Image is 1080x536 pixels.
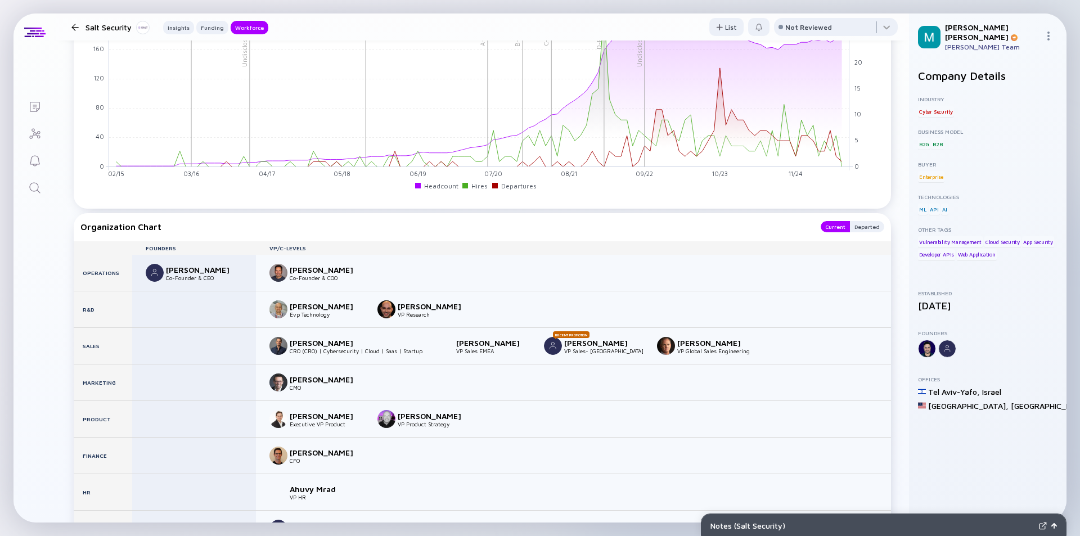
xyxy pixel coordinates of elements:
[269,337,287,355] img: Matt Quarles picture
[564,338,638,348] div: [PERSON_NAME]
[918,96,1057,102] div: Industry
[409,170,426,178] tspan: 06/19
[918,161,1057,168] div: Buyer
[74,255,132,291] div: Operations
[918,402,926,409] img: United States Flag
[918,300,1057,312] div: [DATE]
[166,265,240,274] div: [PERSON_NAME]
[918,236,983,247] div: Vulnerability Management
[269,264,287,282] img: Michael Nicosia picture
[854,163,859,170] tspan: 0
[231,22,268,33] div: Workforce
[854,84,861,92] tspan: 15
[269,447,287,465] img: Kfir Lippmann picture
[785,23,832,31] div: Not Reviewed
[132,245,256,251] div: Founders
[290,484,364,494] div: Ahuvy Mrad
[290,448,364,457] div: [PERSON_NAME]
[918,290,1057,296] div: Established
[290,457,364,464] div: CFO
[256,245,891,251] div: VP/C-Levels
[1051,523,1057,529] img: Open Notes
[74,328,132,364] div: Sales
[918,226,1057,233] div: Other Tags
[918,330,1057,336] div: Founders
[290,338,364,348] div: [PERSON_NAME]
[269,483,287,501] img: Ahuvy Mrad picture
[709,19,744,36] div: List
[290,411,364,421] div: [PERSON_NAME]
[918,204,928,215] div: ML
[146,264,164,282] img: Roey Eliyahu picture
[74,291,132,327] div: R&D
[398,411,472,421] div: [PERSON_NAME]
[74,438,132,474] div: Finance
[96,104,104,111] tspan: 80
[918,128,1057,135] div: Business Model
[163,21,194,34] button: Insights
[928,401,1009,411] div: [GEOGRAPHIC_DATA] ,
[398,421,472,427] div: VP Product Strategy
[290,521,364,530] div: [PERSON_NAME]
[94,75,104,82] tspan: 120
[13,173,56,200] a: Search
[850,221,884,232] button: Departed
[166,274,240,281] div: Co-Founder & CEO
[564,348,643,354] div: VP Sales- [GEOGRAPHIC_DATA]
[928,387,980,397] div: Tel Aviv-Yafo ,
[957,249,997,260] div: Web Application
[398,311,472,318] div: VP Research
[269,410,287,428] img: Ori Bach picture
[544,337,562,355] img: Jim Rose picture
[456,348,530,354] div: VP Sales EMEA
[677,338,751,348] div: [PERSON_NAME]
[712,170,728,178] tspan: 10/23
[854,110,861,118] tspan: 10
[13,119,56,146] a: Investor Map
[1039,522,1047,530] img: Expand Notes
[183,170,200,178] tspan: 03/16
[436,337,454,355] img: Nico Wagemans picture
[709,18,744,36] button: List
[918,171,944,182] div: Enterprise
[196,22,228,33] div: Funding
[13,92,56,119] a: Lists
[377,300,395,318] img: Yaniv Balmas picture
[13,146,56,173] a: Reminders
[854,137,858,144] tspan: 5
[269,300,287,318] img: Iko Azoulay picture
[918,249,955,260] div: Developer APIs
[918,69,1057,82] h2: Company Details
[231,21,268,34] button: Workforce
[96,133,104,141] tspan: 40
[74,364,132,400] div: Marketing
[74,401,132,437] div: Product
[259,170,275,178] tspan: 04/17
[553,331,589,338] div: Recent Promotion
[290,311,364,318] div: Evp Technology
[931,138,943,150] div: B2B
[918,376,1057,382] div: Offices
[290,421,364,427] div: Executive VP Product
[657,337,675,355] img: Lane Williams picture
[377,410,395,428] img: Nick Rago picture
[945,43,1039,51] div: [PERSON_NAME] Team
[677,348,751,354] div: VP Global Sales Engineering
[269,373,287,391] img: Michael Callahan picture
[1022,236,1054,247] div: App Security
[561,170,577,178] tspan: 08/21
[984,236,1021,247] div: Cloud Security
[1044,31,1053,40] img: Menu
[918,106,954,117] div: Cyber Security
[290,375,364,384] div: [PERSON_NAME]
[918,138,930,150] div: B2G
[334,170,350,178] tspan: 05/18
[100,163,104,170] tspan: 0
[80,221,809,232] div: Organization Chart
[456,338,530,348] div: [PERSON_NAME]
[982,387,1001,397] div: Israel
[821,221,850,232] button: Current
[918,26,940,48] img: Mordechai Profile Picture
[710,521,1034,530] div: Notes ( Salt Security )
